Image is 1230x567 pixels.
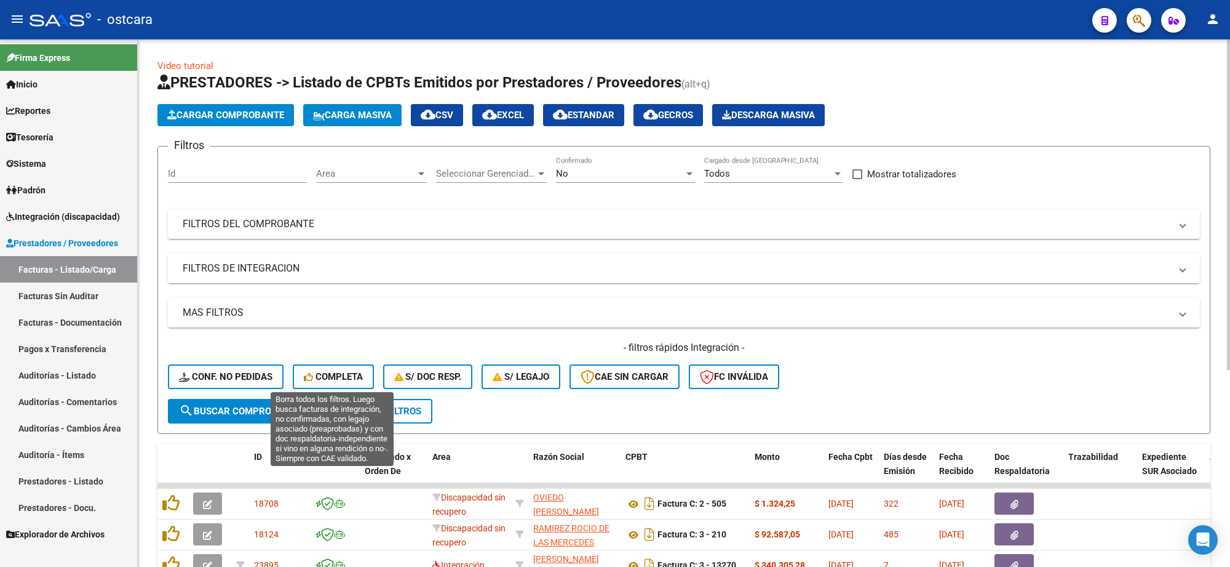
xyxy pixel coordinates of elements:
[884,452,927,476] span: Días desde Emisión
[939,529,964,539] span: [DATE]
[6,131,54,144] span: Tesorería
[533,493,599,517] span: OVIEDO [PERSON_NAME]
[10,12,25,26] mat-icon: menu
[167,110,284,121] span: Cargar Comprobante
[755,529,800,539] strong: $ 92.587,05
[533,521,616,547] div: 27342511266
[533,452,584,462] span: Razón Social
[689,364,779,389] button: FC Inválida
[1063,444,1137,498] datatable-header-cell: Trazabilidad
[994,452,1050,476] span: Doc Respaldatoria
[482,107,497,122] mat-icon: cloud_download
[625,452,648,462] span: CPBT
[884,499,899,509] span: 322
[313,110,392,121] span: Carga Masiva
[157,74,681,91] span: PRESTADORES -> Listado de CPBTs Emitidos por Prestadores / Proveedores
[884,529,899,539] span: 485
[411,104,463,126] button: CSV
[168,137,210,154] h3: Filtros
[183,306,1170,320] mat-panel-title: MAS FILTROS
[569,364,680,389] button: CAE SIN CARGAR
[311,444,360,498] datatable-header-cell: CAE
[333,403,347,418] mat-icon: delete
[828,499,854,509] span: [DATE]
[823,444,879,498] datatable-header-cell: Fecha Cpbt
[157,60,213,71] a: Video tutorial
[421,107,435,122] mat-icon: cloud_download
[179,371,272,382] span: Conf. no pedidas
[641,525,657,544] i: Descargar documento
[168,254,1200,283] mat-expansion-panel-header: FILTROS DE INTEGRACION
[333,406,421,417] span: Borrar Filtros
[1137,444,1205,498] datatable-header-cell: Expediente SUR Asociado
[183,217,1170,231] mat-panel-title: FILTROS DEL COMPROBANTE
[553,110,614,121] span: Estandar
[304,371,363,382] span: Completa
[322,399,432,424] button: Borrar Filtros
[533,554,599,564] span: [PERSON_NAME]
[432,452,451,462] span: Area
[828,452,873,462] span: Fecha Cpbt
[303,104,402,126] button: Carga Masiva
[712,104,825,126] button: Descarga Masiva
[432,493,506,517] span: Discapacidad sin recupero
[879,444,934,498] datatable-header-cell: Días desde Emisión
[867,167,956,182] span: Mostrar totalizadores
[621,444,750,498] datatable-header-cell: CPBT
[700,371,768,382] span: FC Inválida
[934,444,990,498] datatable-header-cell: Fecha Recibido
[383,364,473,389] button: S/ Doc Resp.
[183,262,1170,275] mat-panel-title: FILTROS DE INTEGRACION
[436,168,536,179] span: Seleccionar Gerenciador
[6,210,120,223] span: Integración (discapacidad)
[6,78,38,91] span: Inicio
[6,157,46,171] span: Sistema
[179,403,194,418] mat-icon: search
[6,51,70,65] span: Firma Express
[394,371,462,382] span: S/ Doc Resp.
[6,104,50,118] span: Reportes
[6,183,46,197] span: Padrón
[315,452,331,462] span: CAE
[681,78,710,90] span: (alt+q)
[432,523,506,547] span: Discapacidad sin recupero
[168,298,1200,328] mat-expansion-panel-header: MAS FILTROS
[421,110,453,121] span: CSV
[750,444,823,498] datatable-header-cell: Monto
[755,452,780,462] span: Monto
[472,104,534,126] button: EXCEL
[939,452,974,476] span: Fecha Recibido
[6,236,118,250] span: Prestadores / Proveedores
[482,364,560,389] button: S/ legajo
[533,491,616,517] div: 20133272330
[168,364,284,389] button: Conf. no pedidas
[249,444,311,498] datatable-header-cell: ID
[657,530,726,540] strong: Factura C: 3 - 210
[293,364,374,389] button: Completa
[6,528,105,541] span: Explorador de Archivos
[712,104,825,126] app-download-masive: Descarga masiva de comprobantes (adjuntos)
[493,371,549,382] span: S/ legajo
[1188,525,1218,555] div: Open Intercom Messenger
[528,444,621,498] datatable-header-cell: Razón Social
[365,452,411,476] span: Facturado x Orden De
[543,104,624,126] button: Estandar
[1205,12,1220,26] mat-icon: person
[633,104,703,126] button: Gecros
[828,529,854,539] span: [DATE]
[990,444,1063,498] datatable-header-cell: Doc Respaldatoria
[657,499,726,509] strong: Factura C: 2 - 505
[316,168,416,179] span: Area
[360,444,427,498] datatable-header-cell: Facturado x Orden De
[704,168,730,179] span: Todos
[939,499,964,509] span: [DATE]
[1142,452,1197,476] span: Expediente SUR Asociado
[1068,452,1118,462] span: Trazabilidad
[168,209,1200,239] mat-expansion-panel-header: FILTROS DEL COMPROBANTE
[533,523,609,547] span: RAMIREZ ROCIO DE LAS MERCEDES
[722,110,815,121] span: Descarga Masiva
[581,371,669,382] span: CAE SIN CARGAR
[97,6,153,33] span: - ostcara
[643,107,658,122] mat-icon: cloud_download
[179,406,301,417] span: Buscar Comprobante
